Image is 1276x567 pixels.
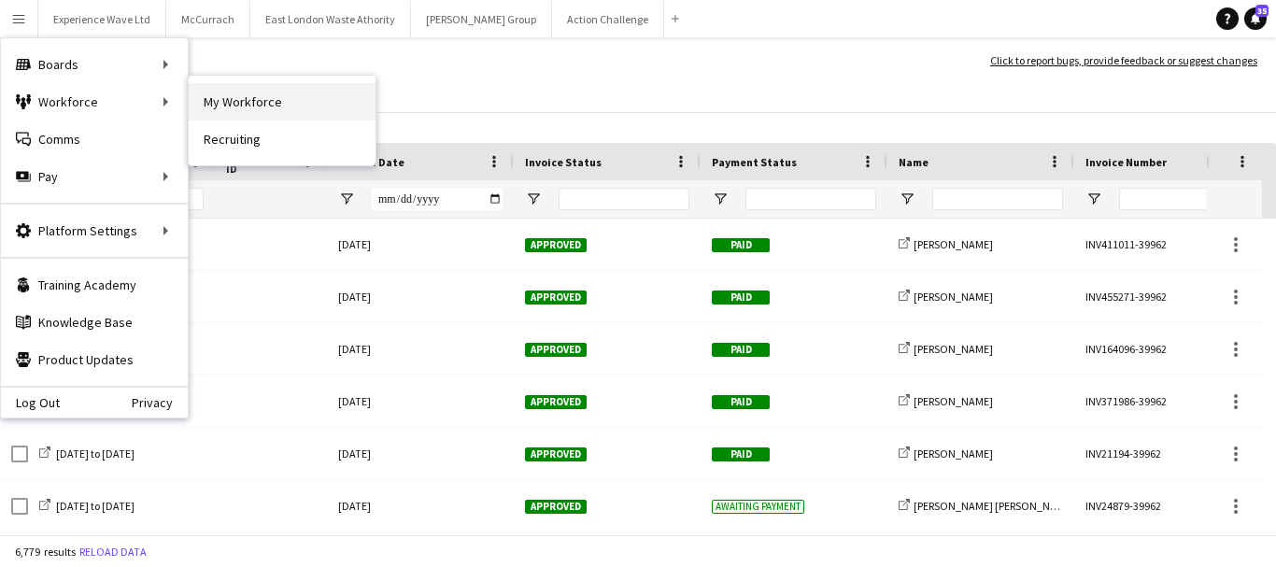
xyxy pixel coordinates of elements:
[250,1,411,37] button: East London Waste Athority
[899,155,929,169] span: Name
[914,447,993,461] span: [PERSON_NAME]
[712,191,729,207] button: Open Filter Menu
[1085,191,1102,207] button: Open Filter Menu
[1255,5,1269,17] span: 35
[932,188,1063,210] input: Name Filter Input
[38,1,166,37] button: Experience Wave Ltd
[1119,188,1250,210] input: Invoice Number Filter Input
[327,376,514,427] div: [DATE]
[525,343,587,357] span: Approved
[39,447,135,461] a: [DATE] to [DATE]
[1,83,188,120] div: Workforce
[525,191,542,207] button: Open Filter Menu
[411,1,552,37] button: [PERSON_NAME] Group
[39,499,135,513] a: [DATE] to [DATE]
[525,291,587,305] span: Approved
[56,447,135,461] span: [DATE] to [DATE]
[327,480,514,532] div: [DATE]
[1074,480,1261,532] div: INV24879-39962
[712,291,770,305] span: Paid
[327,428,514,479] div: [DATE]
[899,191,915,207] button: Open Filter Menu
[552,1,664,37] button: Action Challenge
[712,395,770,409] span: Paid
[525,395,587,409] span: Approved
[712,500,804,514] span: Awaiting payment
[712,447,770,461] span: Paid
[189,83,376,120] a: My Workforce
[338,191,355,207] button: Open Filter Menu
[1,395,60,410] a: Log Out
[559,188,689,210] input: Invoice Status Filter Input
[1074,271,1261,322] div: INV455271-39962
[1,212,188,249] div: Platform Settings
[914,394,993,408] span: [PERSON_NAME]
[525,500,587,514] span: Approved
[327,271,514,322] div: [DATE]
[1,120,188,158] a: Comms
[372,188,503,210] input: Invoice Date Filter Input
[132,395,188,410] a: Privacy
[1,158,188,195] div: Pay
[1085,155,1167,169] span: Invoice Number
[189,120,376,158] a: Recruiting
[914,499,1074,513] span: [PERSON_NAME] [PERSON_NAME]
[1,341,188,378] a: Product Updates
[327,323,514,375] div: [DATE]
[1,304,188,341] a: Knowledge Base
[56,499,135,513] span: [DATE] to [DATE]
[712,238,770,252] span: Paid
[327,219,514,270] div: [DATE]
[1,266,188,304] a: Training Academy
[525,238,587,252] span: Approved
[712,155,797,169] span: Payment Status
[990,52,1257,69] a: Click to report bugs, provide feedback or suggest changes
[1074,219,1261,270] div: INV411011-39962
[1,46,188,83] div: Boards
[166,1,250,37] button: McCurrach
[76,542,150,562] button: Reload data
[1074,323,1261,375] div: INV164096-39962
[1074,428,1261,479] div: INV21194-39962
[914,290,993,304] span: [PERSON_NAME]
[914,342,993,356] span: [PERSON_NAME]
[525,447,587,461] span: Approved
[1244,7,1267,30] a: 35
[914,237,993,251] span: [PERSON_NAME]
[525,155,602,169] span: Invoice Status
[712,343,770,357] span: Paid
[1074,376,1261,427] div: INV371986-39962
